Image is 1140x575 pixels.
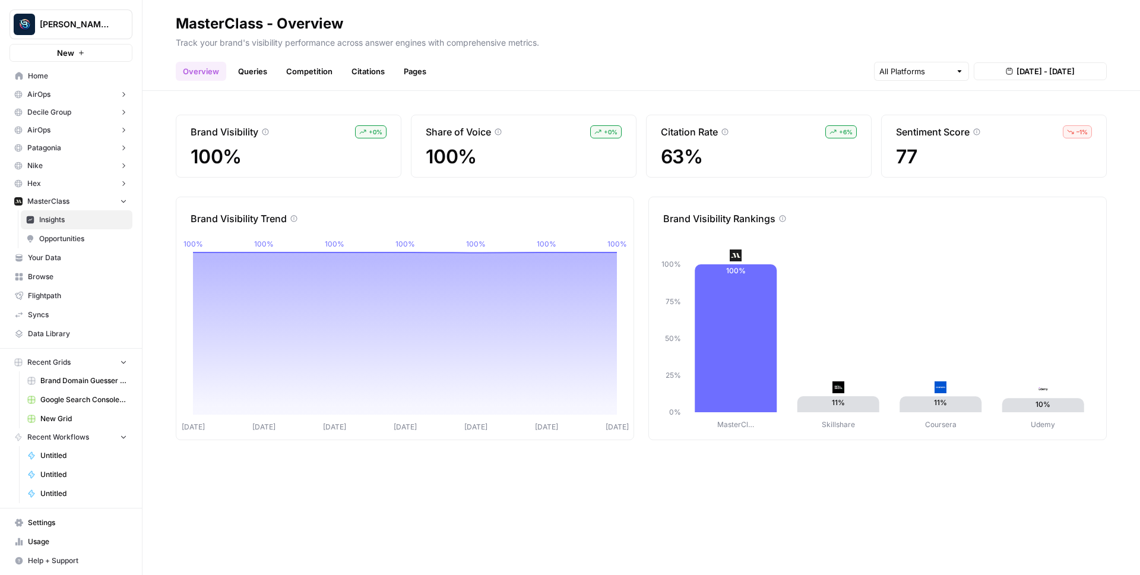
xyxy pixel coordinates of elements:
tspan: 75% [666,297,681,306]
a: Flightpath [9,286,132,305]
tspan: 25% [666,371,681,380]
span: 100% [426,146,622,168]
tspan: Udemy [1031,420,1055,429]
button: Hex [9,175,132,192]
span: + 6 % [839,127,853,137]
img: m45g04c7stpv9a7fm5gbetvc5vml [730,249,742,261]
span: 77 [896,146,1092,168]
p: Share of Voice [426,125,491,139]
button: Recent Grids [9,353,132,371]
text: 11% [934,398,947,407]
span: Insights [39,214,127,225]
span: New Grid [40,413,127,424]
img: 1rmbdh83liigswmnvqyaq31zy2bw [935,381,946,393]
tspan: [DATE] [535,422,558,431]
a: Syncs [9,305,132,324]
a: Competition [279,62,340,81]
span: Untitled [40,469,127,480]
tspan: 100% [395,239,415,248]
img: Berna's Personal Logo [14,14,35,35]
img: m45g04c7stpv9a7fm5gbetvc5vml [14,197,23,206]
span: Untitled [40,450,127,461]
span: Google Search Console - [DOMAIN_NAME] [40,394,127,405]
span: + 0 % [369,127,382,137]
tspan: 0% [669,407,681,416]
a: Opportunities [21,229,132,248]
button: Workspace: Berna's Personal [9,10,132,39]
p: Brand Visibility Trend [191,211,287,226]
button: New [9,44,132,62]
div: MasterClass - Overview [176,14,343,33]
tspan: [DATE] [252,422,275,431]
button: Nike [9,157,132,175]
a: Queries [231,62,274,81]
tspan: 100% [607,239,627,248]
tspan: [DATE] [464,422,487,431]
span: Help + Support [28,555,127,566]
span: New [57,47,74,59]
p: Brand Visibility [191,125,258,139]
button: Recent Workflows [9,428,132,446]
span: Untitled [40,488,127,499]
span: Usage [28,536,127,547]
text: 10% [1035,400,1050,409]
button: MasterClass [9,192,132,210]
a: Insights [21,210,132,229]
text: 100% [726,266,746,275]
button: Patagonia [9,139,132,157]
tspan: 50% [665,334,681,343]
button: Decile Group [9,103,132,121]
tspan: 100% [254,239,274,248]
a: Settings [9,513,132,532]
span: Nike [27,160,43,171]
tspan: [DATE] [606,422,629,431]
span: Browse [28,271,127,282]
span: AirOps [27,125,50,135]
span: Decile Group [27,107,71,118]
a: Data Library [9,324,132,343]
tspan: 100% [661,260,681,268]
span: – 1 % [1076,127,1088,137]
a: Untitled [22,446,132,465]
span: Opportunities [39,233,127,244]
span: Your Data [28,252,127,263]
span: [DATE] - [DATE] [1016,65,1075,77]
tspan: Coursera [925,420,957,429]
span: Recent Grids [27,357,71,368]
a: Browse [9,267,132,286]
span: Data Library [28,328,127,339]
span: 63% [661,146,857,168]
span: Hex [27,178,41,189]
tspan: MasterCl… [717,420,754,429]
span: Recent Workflows [27,432,89,443]
button: AirOps [9,86,132,103]
span: 100% [191,146,387,168]
button: [DATE] - [DATE] [974,62,1107,80]
span: AirOps [27,89,50,100]
span: Patagonia [27,143,61,153]
a: Overview [176,62,226,81]
span: Brand Domain Guesser QA [40,375,127,386]
tspan: 100% [537,239,556,248]
a: Citations [344,62,392,81]
a: Usage [9,532,132,551]
p: Track your brand's visibility performance across answer engines with comprehensive metrics. [176,33,1107,49]
p: Sentiment Score [896,125,970,139]
p: Brand Visibility Rankings [663,211,775,226]
input: All Platforms [879,65,951,77]
text: 11% [832,398,845,407]
a: Untitled [22,465,132,484]
span: MasterClass [27,196,69,207]
button: Help + Support [9,551,132,570]
span: Settings [28,517,127,528]
img: p5e259nx48zby9l3smdcjr9hejtl [1037,383,1049,395]
tspan: Skillshare [822,420,855,429]
span: Syncs [28,309,127,320]
p: Citation Rate [661,125,718,139]
a: Untitled [22,484,132,503]
a: Brand Domain Guesser QA [22,371,132,390]
img: x0cqewr117ghr3agsku58o5jagsq [832,381,844,393]
span: [PERSON_NAME] Personal [40,18,112,30]
tspan: [DATE] [323,422,346,431]
span: Flightpath [28,290,127,301]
